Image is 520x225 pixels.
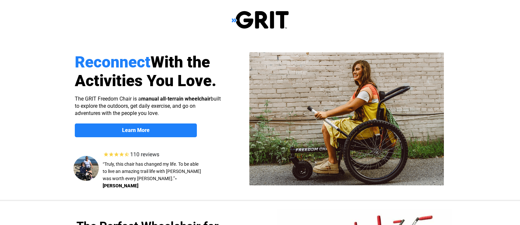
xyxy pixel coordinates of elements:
[151,53,210,71] span: With the
[141,96,211,102] strong: manual all-terrain wheelchair
[75,53,151,71] span: Reconnect
[103,161,201,181] span: “Truly, this chair has changed my life. To be able to live an amazing trail life with [PERSON_NAM...
[75,123,197,137] a: Learn More
[122,127,150,133] strong: Learn More
[75,71,217,90] span: Activities You Love.
[75,96,221,116] span: The GRIT Freedom Chair is a built to explore the outdoors, get daily exercise, and go on adventur...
